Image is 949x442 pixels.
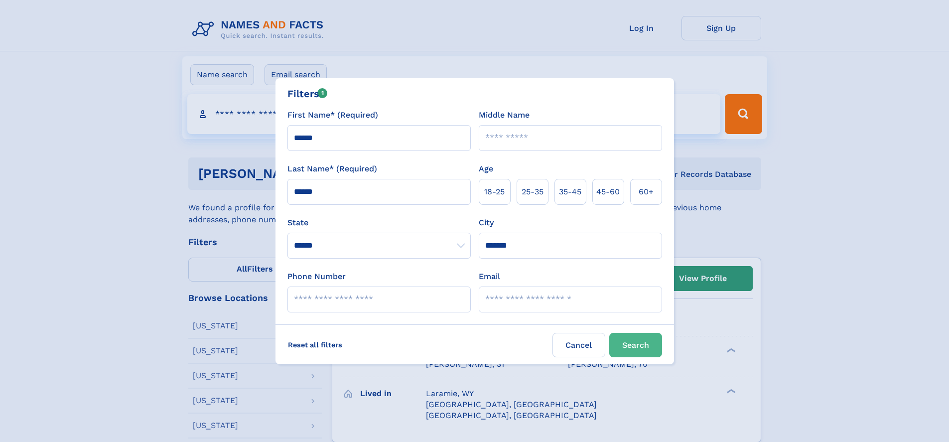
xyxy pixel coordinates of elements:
[552,333,605,357] label: Cancel
[287,271,346,283] label: Phone Number
[287,86,328,101] div: Filters
[287,109,378,121] label: First Name* (Required)
[522,186,543,198] span: 25‑35
[287,163,377,175] label: Last Name* (Required)
[281,333,349,357] label: Reset all filters
[559,186,581,198] span: 35‑45
[596,186,620,198] span: 45‑60
[609,333,662,357] button: Search
[479,109,530,121] label: Middle Name
[479,163,493,175] label: Age
[484,186,505,198] span: 18‑25
[639,186,654,198] span: 60+
[479,271,500,283] label: Email
[479,217,494,229] label: City
[287,217,471,229] label: State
